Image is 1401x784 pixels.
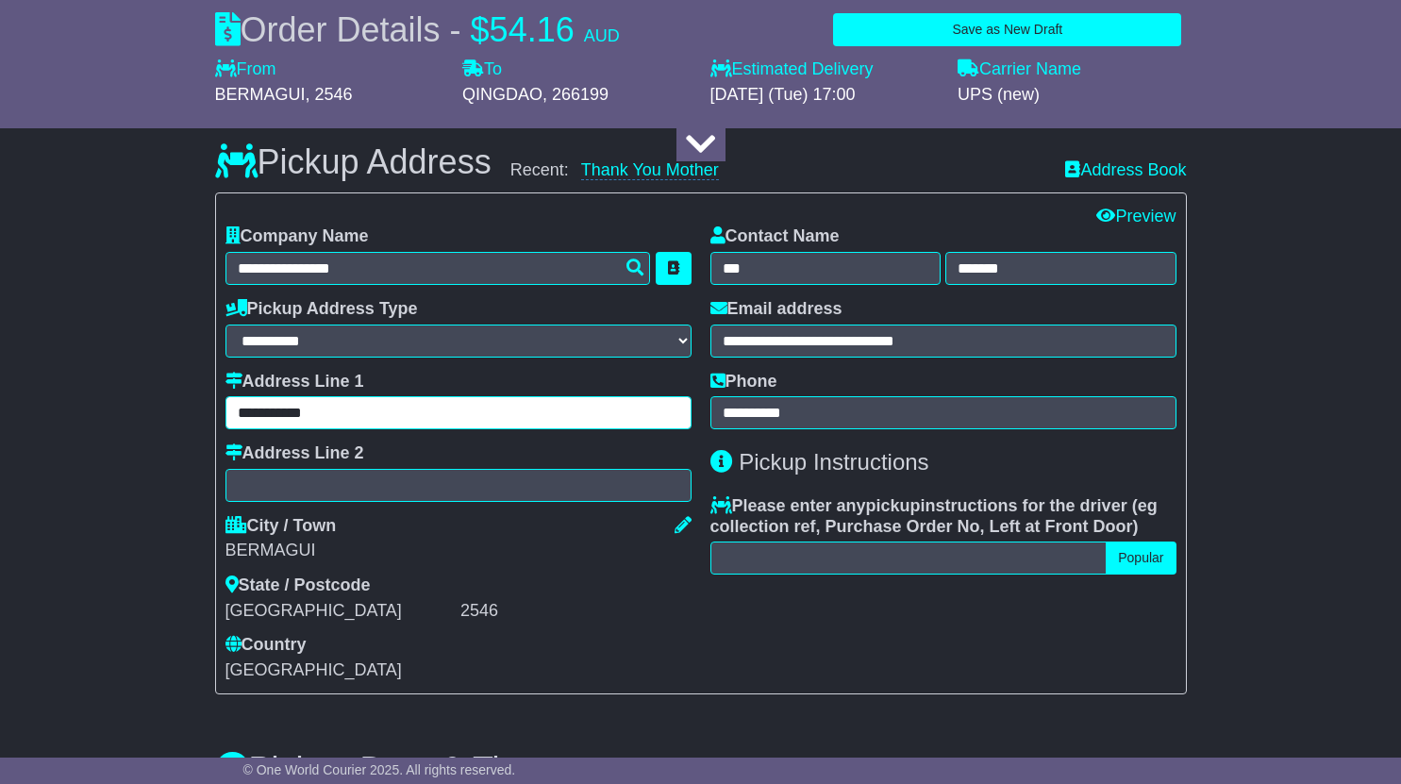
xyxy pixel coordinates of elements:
span: BERMAGUI [215,85,306,104]
div: Order Details - [215,9,620,50]
label: Estimated Delivery [710,59,940,80]
span: © One World Courier 2025. All rights reserved. [243,762,516,777]
div: BERMAGUI [225,541,692,561]
span: 54.16 [490,10,575,49]
label: Pickup Address Type [225,299,418,320]
button: Save as New Draft [833,13,1181,46]
a: Address Book [1065,160,1186,181]
label: Phone [710,372,777,392]
span: , 2546 [306,85,353,104]
label: Country [225,635,307,656]
h3: Pickup Address [215,143,492,181]
span: Pickup Instructions [739,449,928,475]
span: eg collection ref, Purchase Order No, Left at Front Door [710,496,1158,536]
a: Thank You Mother [581,160,719,180]
a: Preview [1096,207,1176,225]
label: Company Name [225,226,369,247]
label: Address Line 1 [225,372,364,392]
label: To [462,59,502,80]
button: Popular [1106,542,1176,575]
label: Email address [710,299,842,320]
span: [GEOGRAPHIC_DATA] [225,660,402,679]
div: Recent: [510,160,1047,181]
label: Please enter any instructions for the driver ( ) [710,496,1176,537]
div: [DATE] (Tue) 17:00 [710,85,940,106]
span: pickup [866,496,921,515]
label: Address Line 2 [225,443,364,464]
label: From [215,59,276,80]
label: Contact Name [710,226,840,247]
label: Carrier Name [958,59,1081,80]
div: 2546 [460,601,691,622]
span: $ [471,10,490,49]
div: UPS (new) [958,85,1187,106]
span: , 266199 [542,85,609,104]
label: State / Postcode [225,575,371,596]
label: City / Town [225,516,337,537]
span: AUD [584,26,620,45]
div: [GEOGRAPHIC_DATA] [225,601,456,622]
span: QINGDAO [462,85,542,104]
